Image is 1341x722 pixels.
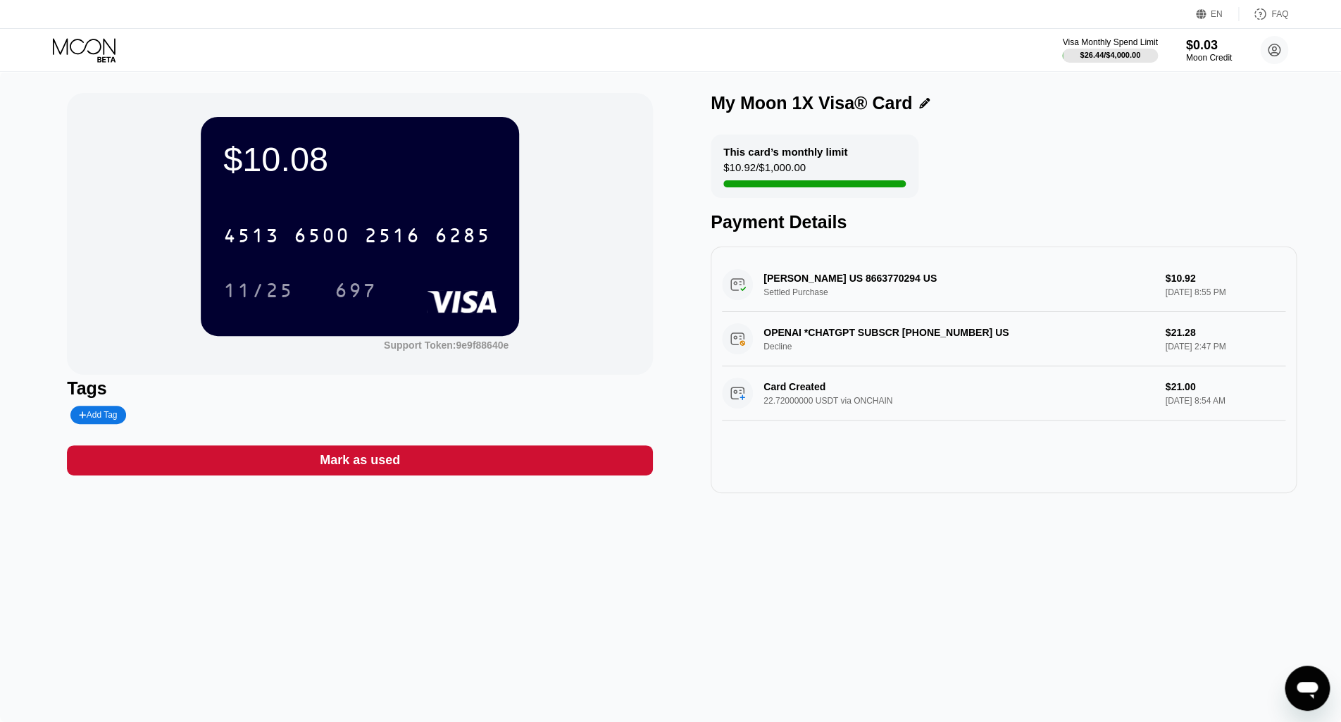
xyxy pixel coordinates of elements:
[67,378,653,399] div: Tags
[1080,51,1140,59] div: $26.44 / $4,000.00
[1271,9,1288,19] div: FAQ
[384,340,509,351] div: Support Token: 9e9f88640e
[723,161,806,180] div: $10.92 / $1,000.00
[67,445,653,475] div: Mark as used
[223,281,294,304] div: 11/25
[1211,9,1223,19] div: EN
[320,452,400,468] div: Mark as used
[711,212,1297,232] div: Payment Details
[1239,7,1288,21] div: FAQ
[70,406,125,424] div: Add Tag
[223,139,497,179] div: $10.08
[335,281,377,304] div: 697
[1186,38,1232,63] div: $0.03Moon Credit
[1062,37,1157,63] div: Visa Monthly Spend Limit$26.44/$4,000.00
[384,340,509,351] div: Support Token:9e9f88640e
[213,273,304,308] div: 11/25
[215,218,499,253] div: 4513650025166285
[723,146,847,158] div: This card’s monthly limit
[435,226,491,249] div: 6285
[1186,38,1232,53] div: $0.03
[1196,7,1239,21] div: EN
[324,273,387,308] div: 697
[1186,53,1232,63] div: Moon Credit
[294,226,350,249] div: 6500
[79,410,117,420] div: Add Tag
[364,226,420,249] div: 2516
[223,226,280,249] div: 4513
[1285,666,1330,711] iframe: Button to launch messaging window
[711,93,912,113] div: My Moon 1X Visa® Card
[1062,37,1157,47] div: Visa Monthly Spend Limit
